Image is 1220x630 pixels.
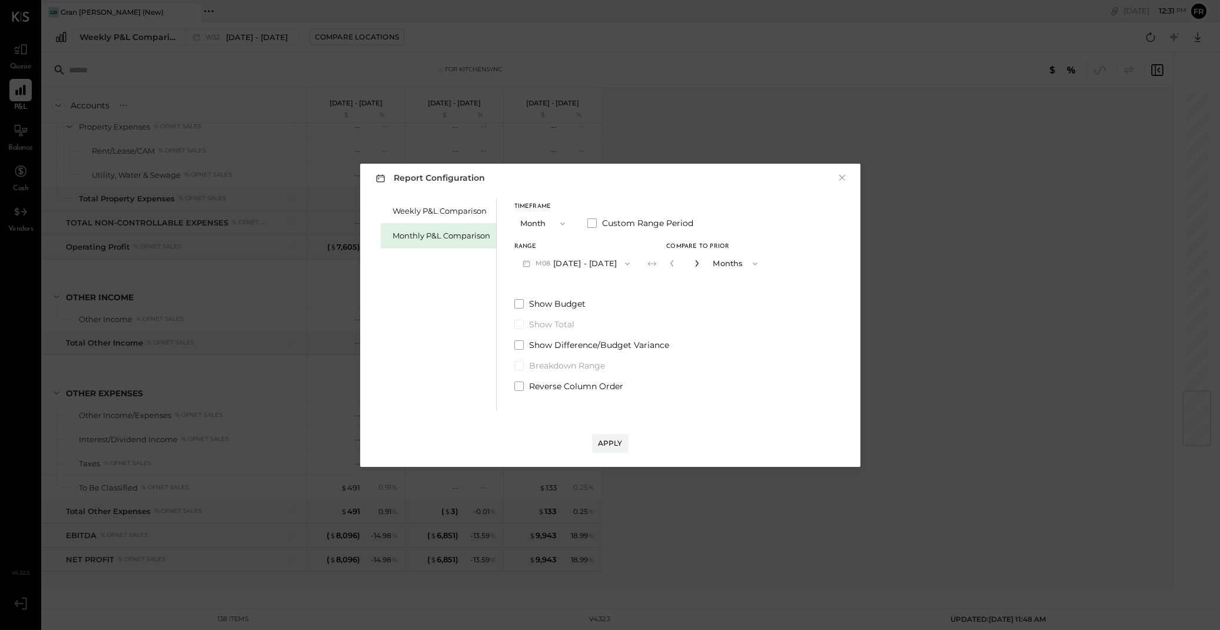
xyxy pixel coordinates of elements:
span: Custom Range Period [602,217,693,229]
h3: Report Configuration [373,171,485,185]
span: Reverse Column Order [529,380,623,392]
span: M08 [536,259,554,268]
button: Month [514,213,573,234]
div: Range [514,244,639,250]
span: Show Budget [529,298,586,310]
div: Timeframe [514,204,573,210]
div: Monthly P&L Comparison [393,230,490,241]
span: Breakdown Range [529,360,605,372]
span: Show Difference/Budget Variance [529,339,669,351]
button: × [837,172,847,184]
div: Weekly P&L Comparison [393,205,490,217]
button: Apply [592,434,629,453]
span: Compare to Prior [666,244,729,250]
div: Apply [598,438,623,448]
button: M08[DATE] - [DATE] [514,253,639,274]
button: Months [707,253,766,274]
span: Show Total [529,319,574,330]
